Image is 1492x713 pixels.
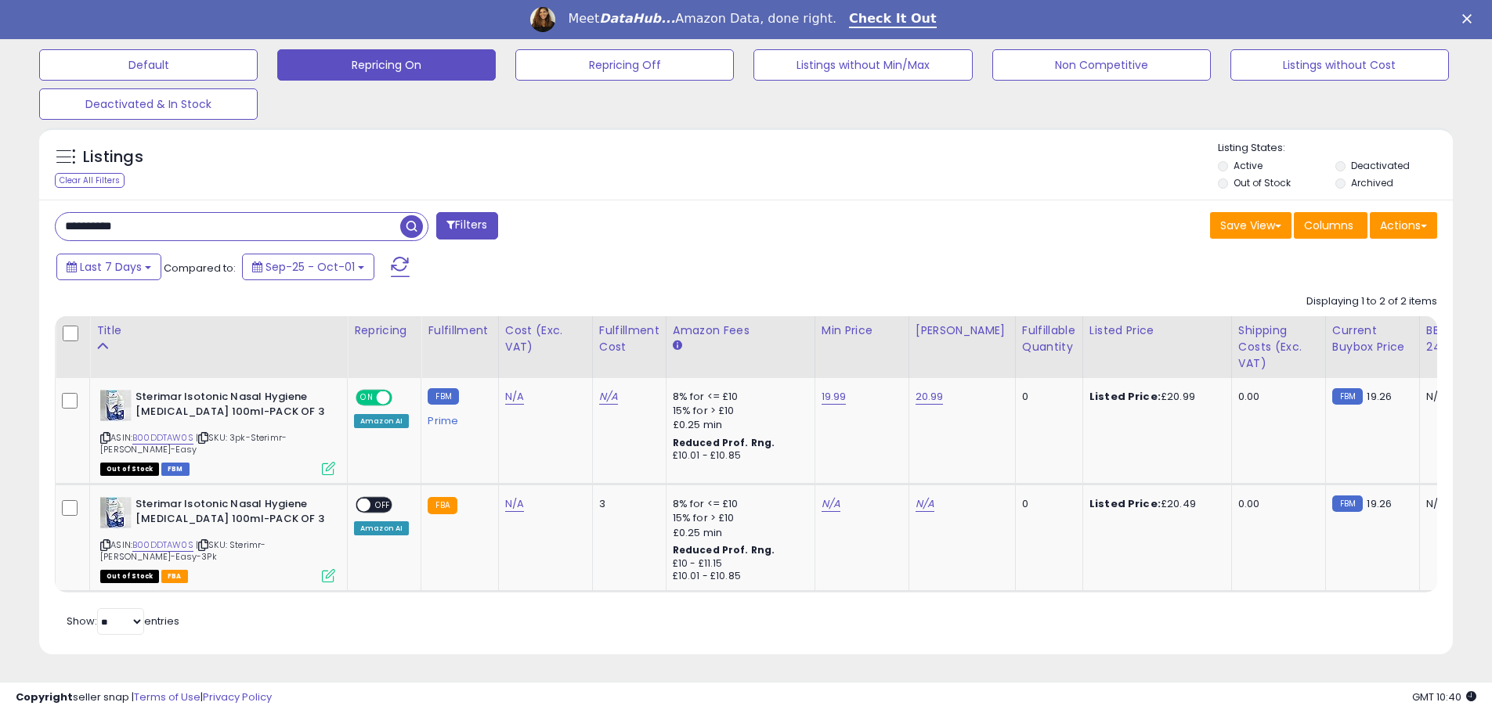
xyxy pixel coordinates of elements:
span: 19.26 [1367,389,1392,404]
a: Check It Out [849,11,937,28]
span: ON [357,391,377,405]
div: Cost (Exc. VAT) [505,322,586,355]
a: Terms of Use [134,690,200,704]
span: 19.26 [1367,496,1392,511]
label: Deactivated [1351,159,1410,172]
div: Displaying 1 to 2 of 2 items [1306,294,1437,309]
span: Last 7 Days [80,259,142,275]
a: B00DDTAW0S [132,538,193,552]
div: 15% for > £10 [673,404,803,418]
button: Default [39,49,258,81]
div: 15% for > £10 [673,511,803,525]
div: N/A [1426,390,1478,404]
div: Fulfillment Cost [599,322,659,355]
a: N/A [916,496,934,512]
label: Active [1234,159,1263,172]
div: Prime [428,409,486,427]
b: Reduced Prof. Rng. [673,543,775,556]
button: Deactivated & In Stock [39,88,258,120]
button: Repricing On [277,49,496,81]
span: Show: entries [67,614,179,628]
span: | SKU: Sterimr-[PERSON_NAME]-Easy-3Pk [100,538,266,562]
label: Archived [1351,176,1393,189]
span: 2025-10-9 10:40 GMT [1412,690,1476,704]
a: N/A [505,389,524,405]
a: N/A [505,496,524,512]
a: N/A [599,389,618,405]
h5: Listings [83,146,143,168]
a: N/A [822,496,840,512]
span: Columns [1304,218,1353,233]
div: Meet Amazon Data, done right. [568,11,836,27]
div: Repricing [354,322,414,339]
small: FBA [428,497,457,514]
b: Sterimar Isotonic Nasal Hygiene [MEDICAL_DATA] 100ml-PACK OF 3 [135,497,326,530]
img: Profile image for Georgie [530,7,555,32]
div: Current Buybox Price [1332,322,1413,355]
div: BB Share 24h. [1426,322,1483,355]
small: Amazon Fees. [673,339,682,353]
b: Sterimar Isotonic Nasal Hygiene [MEDICAL_DATA] 100ml-PACK OF 3 [135,390,326,423]
div: 0 [1022,497,1071,511]
div: £10.01 - £10.85 [673,570,803,583]
span: All listings that are currently out of stock and unavailable for purchase on Amazon [100,463,159,476]
div: Close [1462,14,1478,23]
div: 0.00 [1238,497,1313,511]
img: 518fxO2yoGL._SL40_.jpg [100,497,132,528]
span: OFF [370,499,396,512]
div: 8% for <= £10 [673,497,803,511]
a: B00DDTAW0S [132,431,193,445]
div: £10.01 - £10.85 [673,449,803,463]
div: N/A [1426,497,1478,511]
a: 19.99 [822,389,847,405]
button: Listings without Min/Max [753,49,972,81]
div: seller snap | | [16,690,272,705]
div: Fulfillable Quantity [1022,322,1076,355]
div: 0.00 [1238,390,1313,404]
a: 20.99 [916,389,944,405]
div: Fulfillment [428,322,491,339]
span: FBA [161,570,188,583]
button: Columns [1294,212,1367,239]
b: Reduced Prof. Rng. [673,436,775,449]
p: Listing States: [1218,141,1453,156]
div: ASIN: [100,390,335,474]
div: £20.99 [1089,390,1219,404]
label: Out of Stock [1234,176,1291,189]
button: Save View [1210,212,1292,239]
img: 518fxO2yoGL._SL40_.jpg [100,390,132,421]
button: Sep-25 - Oct-01 [242,254,374,280]
div: Listed Price [1089,322,1225,339]
div: £10 - £11.15 [673,557,803,571]
div: £0.25 min [673,418,803,432]
div: 8% for <= £10 [673,390,803,404]
span: OFF [390,391,415,405]
button: Non Competitive [992,49,1211,81]
div: Amazon AI [354,414,409,428]
div: Shipping Costs (Exc. VAT) [1238,322,1319,372]
a: Privacy Policy [203,690,272,704]
span: All listings that are currently out of stock and unavailable for purchase on Amazon [100,570,159,583]
div: 0 [1022,390,1071,404]
div: Min Price [822,322,902,339]
div: Clear All Filters [55,173,125,188]
div: Amazon Fees [673,322,808,339]
b: Listed Price: [1089,496,1161,511]
div: Title [96,322,341,339]
strong: Copyright [16,690,73,704]
span: Compared to: [164,261,236,275]
small: FBM [1332,388,1363,405]
b: Listed Price: [1089,389,1161,404]
span: FBM [161,463,190,476]
button: Actions [1370,212,1437,239]
i: DataHub... [599,11,675,26]
div: [PERSON_NAME] [916,322,1009,339]
div: Amazon AI [354,521,409,535]
div: 3 [599,497,654,511]
button: Last 7 Days [56,254,161,280]
div: £0.25 min [673,526,803,540]
small: FBM [1332,495,1363,512]
button: Listings without Cost [1230,49,1449,81]
span: Sep-25 - Oct-01 [266,259,355,275]
span: | SKU: 3pk-Sterimr-[PERSON_NAME]-Easy [100,431,287,455]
